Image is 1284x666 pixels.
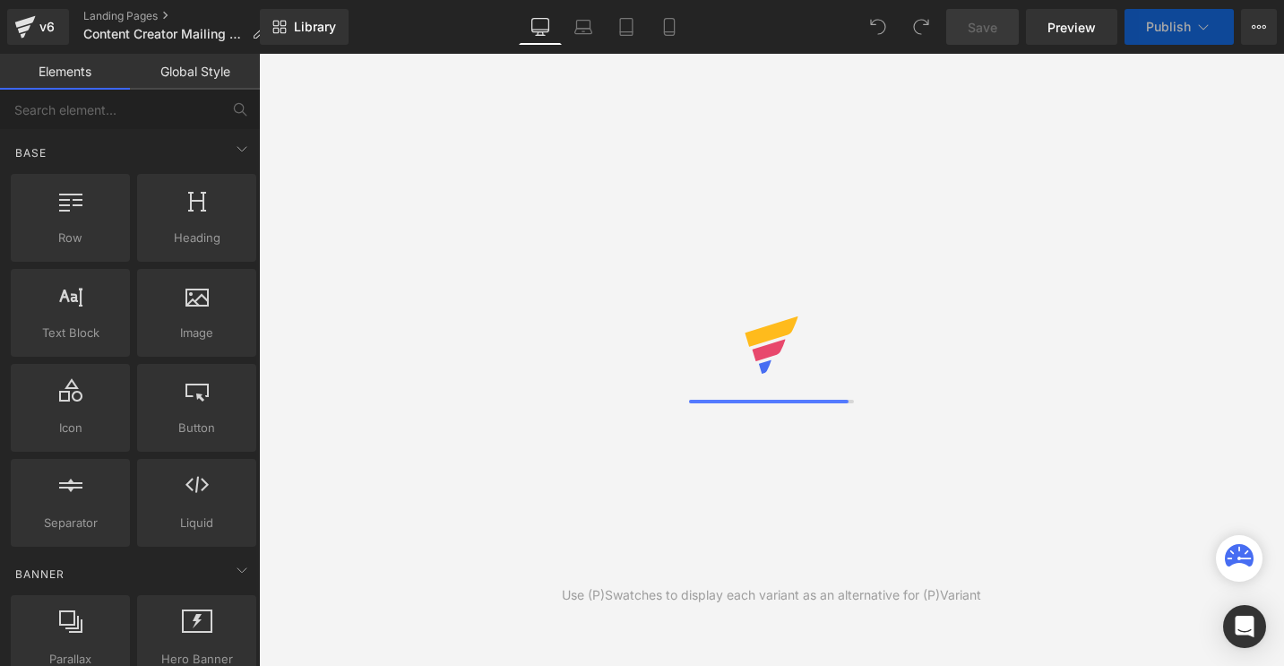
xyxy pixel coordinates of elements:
[968,18,997,37] span: Save
[562,585,981,605] div: Use (P)Swatches to display each variant as an alternative for (P)Variant
[13,566,66,583] span: Banner
[16,514,125,532] span: Separator
[142,229,251,247] span: Heading
[648,9,691,45] a: Mobile
[1241,9,1277,45] button: More
[562,9,605,45] a: Laptop
[1223,605,1266,648] div: Open Intercom Messenger
[605,9,648,45] a: Tablet
[1125,9,1234,45] button: Publish
[83,27,245,41] span: Content Creator Mailing List
[7,9,69,45] a: v6
[860,9,896,45] button: Undo
[83,9,279,23] a: Landing Pages
[36,15,58,39] div: v6
[903,9,939,45] button: Redo
[294,19,336,35] span: Library
[1026,9,1117,45] a: Preview
[130,54,260,90] a: Global Style
[260,9,349,45] a: New Library
[13,144,48,161] span: Base
[16,229,125,247] span: Row
[1146,20,1191,34] span: Publish
[16,419,125,437] span: Icon
[142,324,251,342] span: Image
[142,419,251,437] span: Button
[142,514,251,532] span: Liquid
[519,9,562,45] a: Desktop
[1047,18,1096,37] span: Preview
[16,324,125,342] span: Text Block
